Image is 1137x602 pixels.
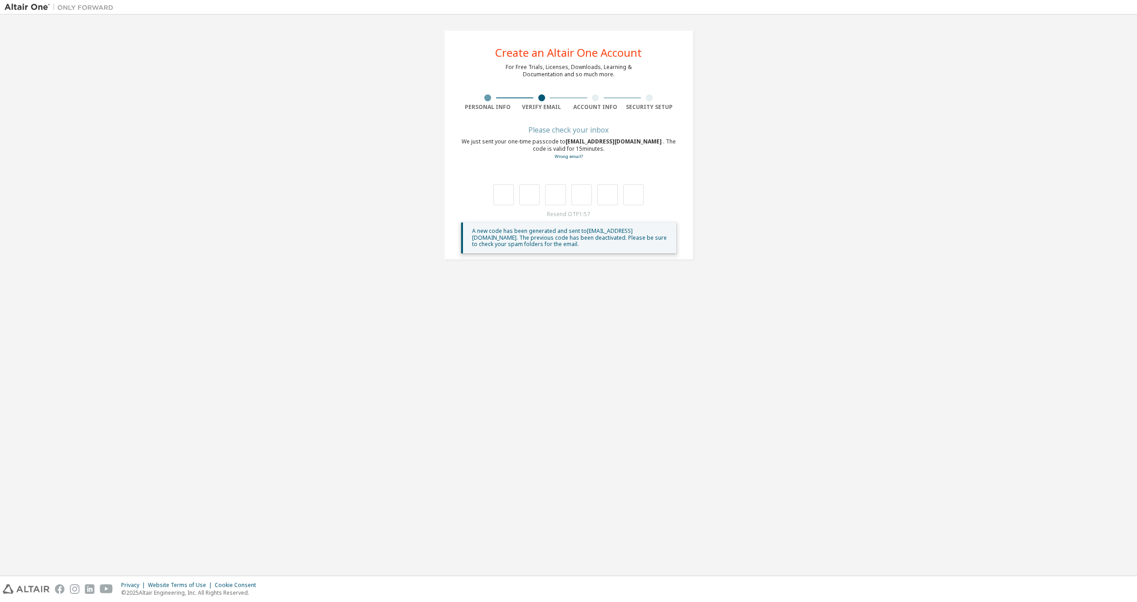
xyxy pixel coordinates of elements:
[515,104,569,111] div: Verify Email
[148,582,215,589] div: Website Terms of Use
[569,104,623,111] div: Account Info
[555,153,583,159] a: Go back to the registration form
[495,47,642,58] div: Create an Altair One Account
[461,127,676,133] div: Please check your inbox
[121,582,148,589] div: Privacy
[506,64,632,78] div: For Free Trials, Licenses, Downloads, Learning & Documentation and so much more.
[566,138,663,145] span: [EMAIL_ADDRESS][DOMAIN_NAME]
[622,104,676,111] div: Security Setup
[461,104,515,111] div: Personal Info
[461,138,676,160] div: We just sent your one-time passcode to . The code is valid for 15 minutes.
[70,584,79,594] img: instagram.svg
[215,582,261,589] div: Cookie Consent
[472,227,667,248] span: A new code has been generated and sent to [EMAIL_ADDRESS][DOMAIN_NAME] . The previous code has be...
[55,584,64,594] img: facebook.svg
[3,584,49,594] img: altair_logo.svg
[121,589,261,597] p: © 2025 Altair Engineering, Inc. All Rights Reserved.
[100,584,113,594] img: youtube.svg
[85,584,94,594] img: linkedin.svg
[5,3,118,12] img: Altair One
